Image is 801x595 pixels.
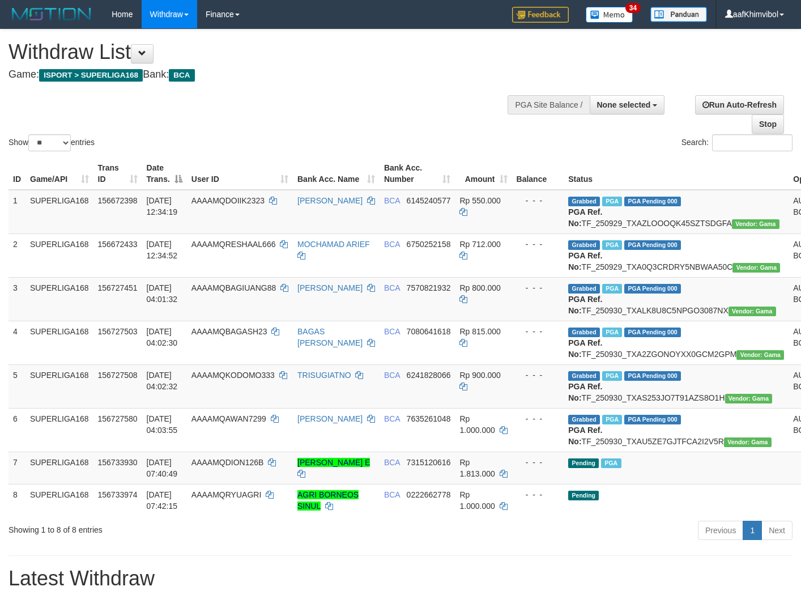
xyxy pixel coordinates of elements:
[8,484,25,516] td: 8
[98,371,138,380] span: 156727508
[459,327,500,336] span: Rp 815.000
[191,327,267,336] span: AAAAMQBAGASH23
[517,326,560,337] div: - - -
[624,371,681,381] span: PGA Pending
[407,240,451,249] span: Copy 6750252158 to clipboard
[191,196,265,205] span: AAAAMQDOIIK2323
[8,321,25,364] td: 4
[297,371,351,380] a: TRISUGIATNO
[407,283,451,292] span: Copy 7570821932 to clipboard
[625,3,641,13] span: 34
[147,327,178,347] span: [DATE] 04:02:30
[191,414,266,423] span: AAAAMQAWAN7299
[297,490,359,511] a: AGRI BORNEOS SINUL
[297,240,370,249] a: MOCHAMAD ARIEF
[98,458,138,467] span: 156733930
[601,458,621,468] span: Marked by aafchoeunmanni
[512,158,564,190] th: Balance
[191,458,264,467] span: AAAAMQDION126B
[512,7,569,23] img: Feedback.jpg
[564,277,789,321] td: TF_250930_TXALK8U8C5NPGO3087NX
[169,69,194,82] span: BCA
[25,364,93,408] td: SUPERLIGA168
[297,283,363,292] a: [PERSON_NAME]
[602,415,622,424] span: Marked by aafchoeunmanni
[297,458,370,467] a: [PERSON_NAME] E
[624,328,681,337] span: PGA Pending
[407,458,451,467] span: Copy 7315120616 to clipboard
[380,158,455,190] th: Bank Acc. Number: activate to sort column ascending
[568,415,600,424] span: Grabbed
[25,484,93,516] td: SUPERLIGA168
[712,134,793,151] input: Search:
[568,197,600,206] span: Grabbed
[602,371,622,381] span: Marked by aafchoeunmanni
[25,452,93,484] td: SUPERLIGA168
[147,414,178,435] span: [DATE] 04:03:55
[25,408,93,452] td: SUPERLIGA168
[8,233,25,277] td: 2
[564,233,789,277] td: TF_250929_TXA0Q3CRDRY5NBWAA50C
[590,95,665,114] button: None selected
[407,414,451,423] span: Copy 7635261048 to clipboard
[568,458,599,468] span: Pending
[624,284,681,294] span: PGA Pending
[8,520,325,535] div: Showing 1 to 8 of 8 entries
[8,69,523,80] h4: Game: Bank:
[568,207,602,228] b: PGA Ref. No:
[98,414,138,423] span: 156727580
[384,490,400,499] span: BCA
[728,307,776,316] span: Vendor URL: https://trx31.1velocity.biz
[568,491,599,500] span: Pending
[624,240,681,250] span: PGA Pending
[384,327,400,336] span: BCA
[455,158,512,190] th: Amount: activate to sort column ascending
[761,521,793,540] a: Next
[597,100,651,109] span: None selected
[407,327,451,336] span: Copy 7080641618 to clipboard
[586,7,633,23] img: Button%20Memo.svg
[695,95,784,114] a: Run Auto-Refresh
[602,197,622,206] span: Marked by aafsoycanthlai
[459,414,495,435] span: Rp 1.000.000
[743,521,762,540] a: 1
[407,371,451,380] span: Copy 6241828066 to clipboard
[568,328,600,337] span: Grabbed
[39,69,143,82] span: ISPORT > SUPERLIGA168
[459,240,500,249] span: Rp 712.000
[25,321,93,364] td: SUPERLIGA168
[681,134,793,151] label: Search:
[568,371,600,381] span: Grabbed
[568,338,602,359] b: PGA Ref. No:
[459,458,495,478] span: Rp 1.813.000
[384,371,400,380] span: BCA
[459,490,495,511] span: Rp 1.000.000
[8,408,25,452] td: 6
[732,263,780,273] span: Vendor URL: https://trx31.1velocity.biz
[98,240,138,249] span: 156672433
[8,567,793,590] h1: Latest Withdraw
[736,350,784,360] span: Vendor URL: https://trx31.1velocity.biz
[517,369,560,381] div: - - -
[564,321,789,364] td: TF_250930_TXA2ZGONOYXX0GCM2GPM
[752,114,784,134] a: Stop
[25,190,93,234] td: SUPERLIGA168
[724,437,772,447] span: Vendor URL: https://trx31.1velocity.biz
[568,284,600,294] span: Grabbed
[8,190,25,234] td: 1
[568,382,602,402] b: PGA Ref. No:
[8,134,95,151] label: Show entries
[517,282,560,294] div: - - -
[93,158,142,190] th: Trans ID: activate to sort column ascending
[568,240,600,250] span: Grabbed
[384,196,400,205] span: BCA
[191,490,261,499] span: AAAAMQRYUAGRI
[384,414,400,423] span: BCA
[407,196,451,205] span: Copy 6145240577 to clipboard
[517,195,560,206] div: - - -
[407,490,451,499] span: Copy 0222662778 to clipboard
[8,41,523,63] h1: Withdraw List
[147,283,178,304] span: [DATE] 04:01:32
[25,233,93,277] td: SUPERLIGA168
[459,371,500,380] span: Rp 900.000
